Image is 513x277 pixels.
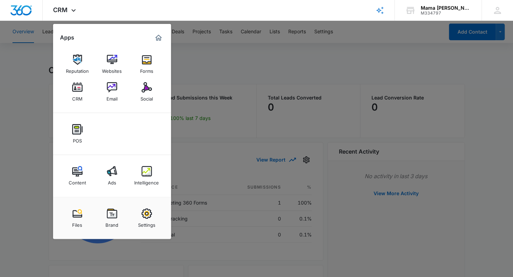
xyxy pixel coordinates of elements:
[66,65,89,74] div: Reputation
[134,51,160,77] a: Forms
[72,219,82,228] div: Files
[134,163,160,189] a: Intelligence
[73,135,82,144] div: POS
[421,11,471,16] div: account id
[108,176,116,185] div: Ads
[72,93,83,102] div: CRM
[140,65,153,74] div: Forms
[106,93,118,102] div: Email
[69,176,86,185] div: Content
[134,79,160,105] a: Social
[99,163,125,189] a: Ads
[134,205,160,231] a: Settings
[64,163,91,189] a: Content
[64,79,91,105] a: CRM
[99,51,125,77] a: Websites
[60,34,74,41] h2: Apps
[138,219,155,228] div: Settings
[105,219,118,228] div: Brand
[53,6,68,14] span: CRM
[140,93,153,102] div: Social
[134,176,159,185] div: Intelligence
[421,5,471,11] div: account name
[64,51,91,77] a: Reputation
[64,205,91,231] a: Files
[102,65,122,74] div: Websites
[99,79,125,105] a: Email
[99,205,125,231] a: Brand
[153,32,164,43] a: Marketing 360® Dashboard
[64,121,91,147] a: POS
